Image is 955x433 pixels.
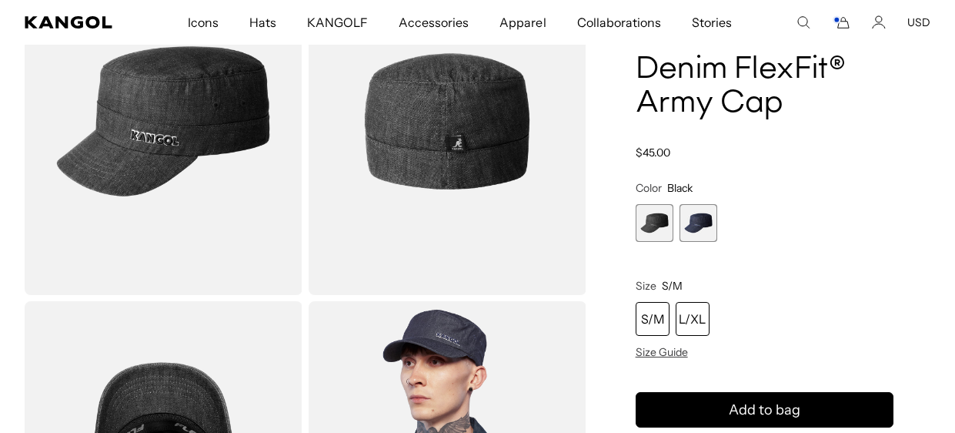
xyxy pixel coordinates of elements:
[796,15,810,29] summary: Search here
[680,204,717,242] div: 2 of 2
[636,392,893,428] button: Add to bag
[680,204,717,242] label: Indigo
[636,204,673,242] label: Black
[872,15,886,29] a: Account
[676,302,710,336] div: L/XL
[636,181,662,195] span: Color
[729,400,800,421] span: Add to bag
[667,181,693,195] span: Black
[636,146,670,159] span: $45.00
[832,15,850,29] button: Cart
[636,302,670,336] div: S/M
[636,204,673,242] div: 1 of 2
[636,279,656,293] span: Size
[636,345,688,359] span: Size Guide
[662,279,683,293] span: S/M
[636,53,893,121] h1: Denim FlexFit® Army Cap
[25,16,123,29] a: Kangol
[907,15,930,29] button: USD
